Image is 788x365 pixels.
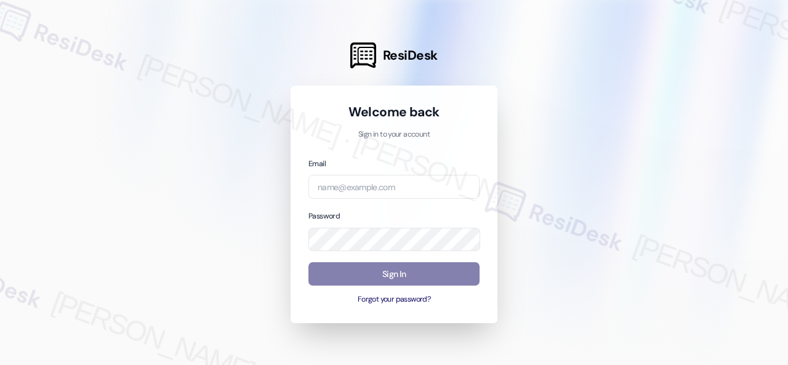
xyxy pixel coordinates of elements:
span: ResiDesk [383,47,438,64]
img: ResiDesk Logo [350,42,376,68]
label: Password [308,211,340,221]
input: name@example.com [308,175,480,199]
h1: Welcome back [308,103,480,121]
button: Sign In [308,262,480,286]
button: Forgot your password? [308,294,480,305]
label: Email [308,159,326,169]
p: Sign in to your account [308,129,480,140]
